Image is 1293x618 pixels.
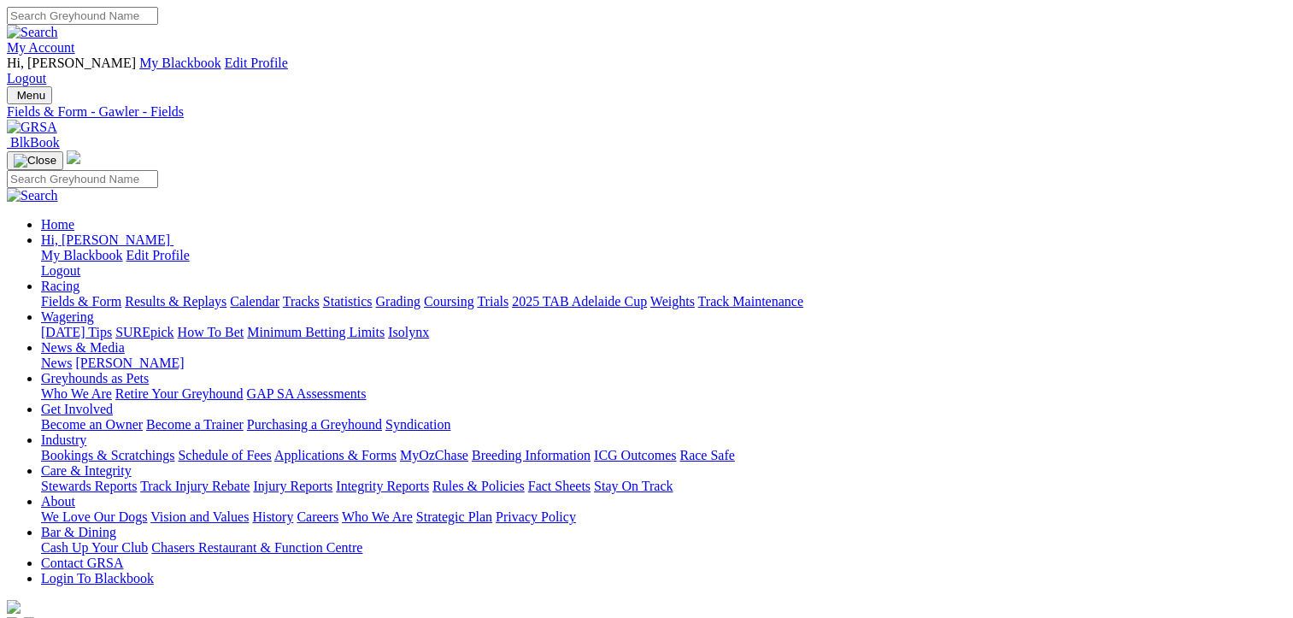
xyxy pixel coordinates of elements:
[7,7,158,25] input: Search
[41,248,1286,279] div: Hi, [PERSON_NAME]
[41,263,80,278] a: Logout
[115,325,173,339] a: SUREpick
[297,509,338,524] a: Careers
[41,463,132,478] a: Care & Integrity
[41,294,1286,309] div: Racing
[432,479,525,493] a: Rules & Policies
[7,120,57,135] img: GRSA
[400,448,468,462] a: MyOzChase
[41,417,143,432] a: Become an Owner
[115,386,244,401] a: Retire Your Greyhound
[146,417,244,432] a: Become a Trainer
[7,135,60,150] a: BlkBook
[10,135,60,150] span: BlkBook
[140,479,250,493] a: Track Injury Rebate
[416,509,492,524] a: Strategic Plan
[7,25,58,40] img: Search
[247,325,385,339] a: Minimum Betting Limits
[225,56,288,70] a: Edit Profile
[178,325,244,339] a: How To Bet
[594,448,676,462] a: ICG Outcomes
[594,479,673,493] a: Stay On Track
[7,170,158,188] input: Search
[41,479,137,493] a: Stewards Reports
[41,479,1286,494] div: Care & Integrity
[14,154,56,168] img: Close
[41,309,94,324] a: Wagering
[41,356,72,370] a: News
[7,600,21,614] img: logo-grsa-white.png
[7,71,46,85] a: Logout
[247,386,367,401] a: GAP SA Assessments
[512,294,647,309] a: 2025 TAB Adelaide Cup
[230,294,279,309] a: Calendar
[41,571,154,586] a: Login To Blackbook
[41,294,121,309] a: Fields & Form
[7,151,63,170] button: Toggle navigation
[41,509,147,524] a: We Love Our Dogs
[247,417,382,432] a: Purchasing a Greyhound
[679,448,734,462] a: Race Safe
[385,417,450,432] a: Syndication
[650,294,695,309] a: Weights
[41,386,1286,402] div: Greyhounds as Pets
[41,232,173,247] a: Hi, [PERSON_NAME]
[125,294,226,309] a: Results & Replays
[323,294,373,309] a: Statistics
[253,479,332,493] a: Injury Reports
[41,356,1286,371] div: News & Media
[698,294,803,309] a: Track Maintenance
[7,86,52,104] button: Toggle navigation
[336,479,429,493] a: Integrity Reports
[7,56,136,70] span: Hi, [PERSON_NAME]
[151,540,362,555] a: Chasers Restaurant & Function Centre
[41,509,1286,525] div: About
[41,494,75,509] a: About
[178,448,271,462] a: Schedule of Fees
[41,248,123,262] a: My Blackbook
[252,509,293,524] a: History
[41,433,86,447] a: Industry
[17,89,45,102] span: Menu
[41,325,112,339] a: [DATE] Tips
[41,325,1286,340] div: Wagering
[41,448,1286,463] div: Industry
[126,248,190,262] a: Edit Profile
[424,294,474,309] a: Coursing
[496,509,576,524] a: Privacy Policy
[67,150,80,164] img: logo-grsa-white.png
[388,325,429,339] a: Isolynx
[7,104,1286,120] a: Fields & Form - Gawler - Fields
[376,294,420,309] a: Grading
[342,509,413,524] a: Who We Are
[7,56,1286,86] div: My Account
[41,525,116,539] a: Bar & Dining
[7,188,58,203] img: Search
[41,448,174,462] a: Bookings & Scratchings
[283,294,320,309] a: Tracks
[41,217,74,232] a: Home
[41,556,123,570] a: Contact GRSA
[528,479,591,493] a: Fact Sheets
[41,402,113,416] a: Get Involved
[472,448,591,462] a: Breeding Information
[139,56,221,70] a: My Blackbook
[41,279,79,293] a: Racing
[41,417,1286,433] div: Get Involved
[150,509,249,524] a: Vision and Values
[477,294,508,309] a: Trials
[7,40,75,55] a: My Account
[41,540,1286,556] div: Bar & Dining
[274,448,397,462] a: Applications & Forms
[41,540,148,555] a: Cash Up Your Club
[75,356,184,370] a: [PERSON_NAME]
[41,340,125,355] a: News & Media
[41,232,170,247] span: Hi, [PERSON_NAME]
[41,386,112,401] a: Who We Are
[41,371,149,386] a: Greyhounds as Pets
